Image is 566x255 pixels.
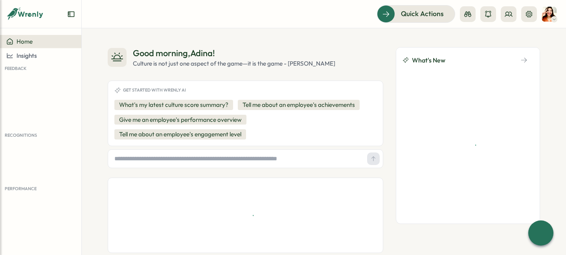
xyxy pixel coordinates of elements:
span: Get started with Wrenly AI [123,88,186,93]
span: What's New [412,55,445,65]
span: Quick Actions [401,9,444,19]
button: Give me an employee's performance overview [114,115,246,125]
div: Good morning , Adina ! [133,47,335,59]
button: Tell me about an employee's engagement level [114,129,246,139]
button: Expand sidebar [67,10,75,18]
span: Home [17,38,33,45]
button: Quick Actions [377,5,455,22]
button: What's my latest culture score summary? [114,100,233,110]
div: Culture is not just one aspect of the game—it is the game - [PERSON_NAME] [133,59,335,68]
button: Tell me about an employee's achievements [238,100,360,110]
img: Adina Akhtayeva [542,7,557,22]
span: Insights [17,52,37,59]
